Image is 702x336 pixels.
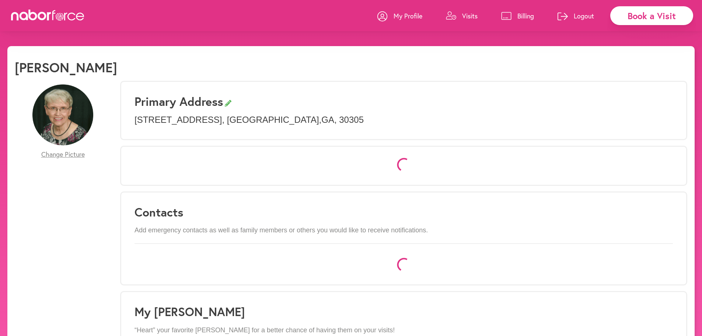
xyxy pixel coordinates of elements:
[135,226,673,235] p: Add emergency contacts as well as family members or others you would like to receive notifications.
[517,11,534,20] p: Billing
[135,326,673,335] p: “Heart” your favorite [PERSON_NAME] for a better chance of having them on your visits!
[394,11,422,20] p: My Profile
[558,5,594,27] a: Logout
[610,6,693,25] div: Book a Visit
[574,11,594,20] p: Logout
[135,205,673,219] h3: Contacts
[15,59,117,75] h1: [PERSON_NAME]
[135,94,673,108] h3: Primary Address
[501,5,534,27] a: Billing
[135,305,673,319] h1: My [PERSON_NAME]
[462,11,478,20] p: Visits
[446,5,478,27] a: Visits
[135,115,673,125] p: [STREET_ADDRESS] , [GEOGRAPHIC_DATA] , GA , 30305
[41,150,85,159] span: Change Picture
[377,5,422,27] a: My Profile
[32,84,93,145] img: G6qmJoXITee5ZWQ5J2C8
